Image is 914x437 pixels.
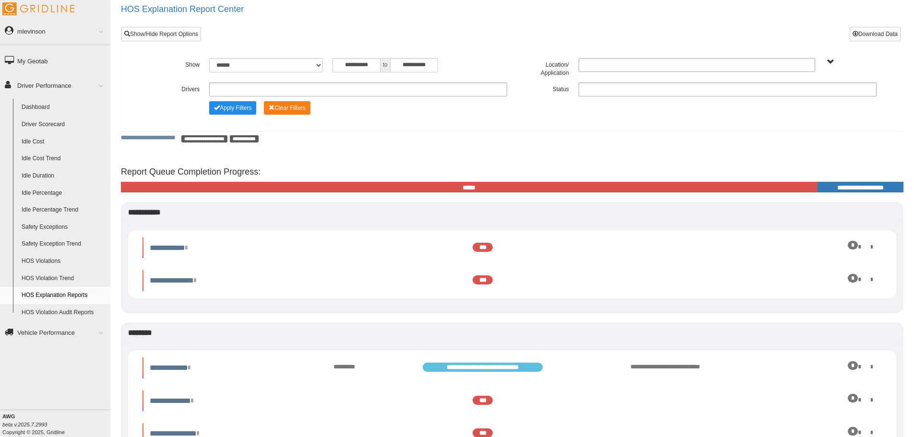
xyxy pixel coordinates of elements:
[121,5,914,14] h2: HOS Explanation Report Center
[142,237,882,259] li: Expand
[850,27,901,41] button: Download Data
[142,270,882,291] li: Expand
[2,422,47,427] i: beta v.2025.7.2993
[17,201,110,219] a: Idle Percentage Trend
[264,101,310,115] button: Change Filter Options
[2,2,74,15] img: Gridline
[121,167,903,177] h4: Report Queue Completion Progress:
[2,413,110,436] div: Copyright © 2025, Gridline
[512,83,573,94] label: Status
[17,236,110,253] a: Safety Exception Trend
[143,83,204,94] label: Drivers
[17,287,110,304] a: HOS Explanation Reports
[17,116,110,133] a: Driver Scorecard
[143,58,204,70] label: Show
[17,253,110,270] a: HOS Violations
[121,27,201,41] a: Show/Hide Report Options
[17,99,110,116] a: Dashboard
[209,101,256,115] button: Change Filter Options
[17,167,110,185] a: Idle Duration
[17,219,110,236] a: Safety Exceptions
[17,304,110,321] a: HOS Violation Audit Reports
[17,150,110,167] a: Idle Cost Trend
[17,133,110,151] a: Idle Cost
[512,58,573,78] label: Location/ Application
[380,58,390,72] span: to
[17,185,110,202] a: Idle Percentage
[17,270,110,287] a: HOS Violation Trend
[2,413,15,419] b: AWG
[142,390,882,412] li: Expand
[142,357,882,378] li: Expand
